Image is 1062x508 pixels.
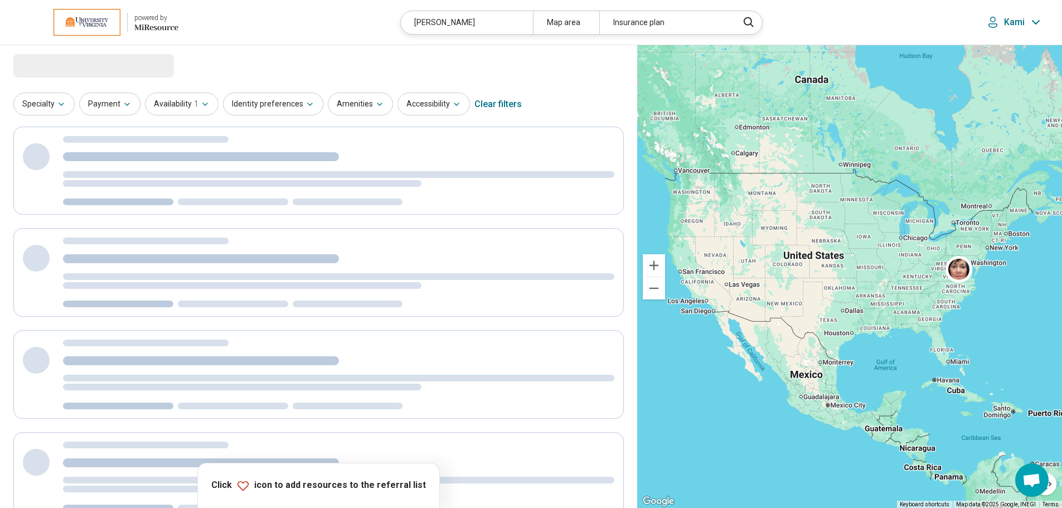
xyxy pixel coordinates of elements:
span: Loading... [13,54,107,76]
button: Payment [79,93,140,115]
div: Insurance plan [599,11,731,34]
button: Specialty [13,93,75,115]
img: University of Virginia [54,9,120,36]
button: Zoom out [643,277,665,299]
button: Identity preferences [223,93,323,115]
button: Zoom in [643,254,665,277]
p: Click icon to add resources to the referral list [211,479,426,492]
button: Amenities [328,93,393,115]
span: 1 [194,98,198,110]
a: University of Virginiapowered by [18,9,178,36]
a: Open chat [1015,463,1049,497]
button: Availability1 [145,93,219,115]
button: Accessibility [397,93,470,115]
span: Map data ©2025 Google, INEGI [956,501,1036,507]
div: [PERSON_NAME] [401,11,533,34]
a: Terms [1042,501,1059,507]
div: powered by [134,13,178,23]
div: Map area [533,11,599,34]
p: Kami [1004,17,1025,28]
div: Clear filters [474,91,522,118]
